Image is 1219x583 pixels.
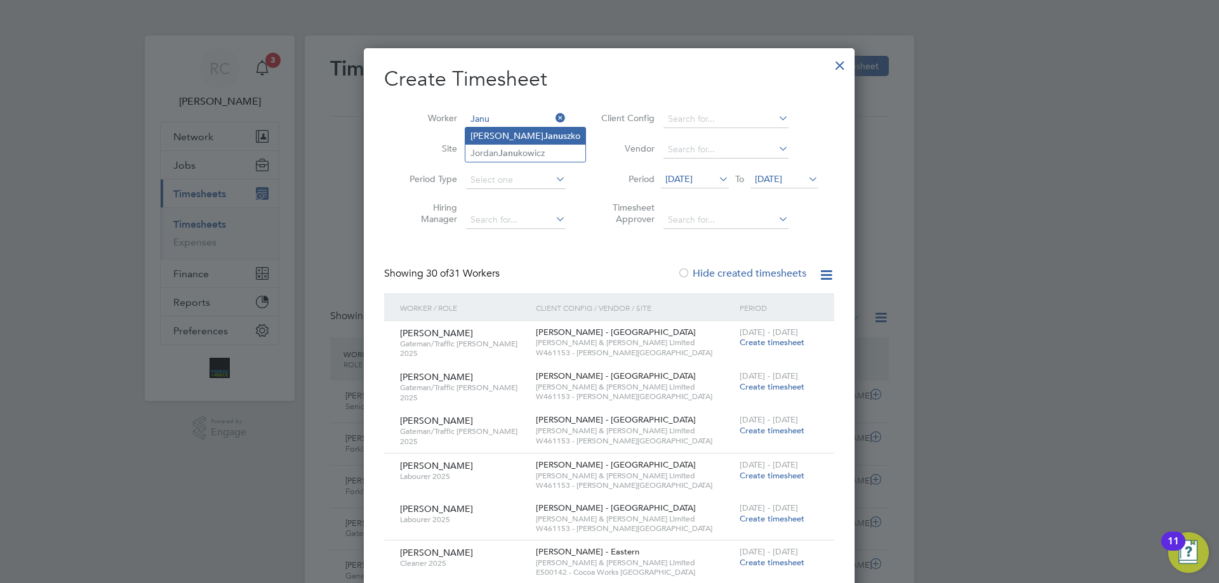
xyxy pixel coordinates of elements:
[466,171,566,189] input: Select one
[663,110,789,128] input: Search for...
[536,459,696,470] span: [PERSON_NAME] - [GEOGRAPHIC_DATA]
[740,546,798,557] span: [DATE] - [DATE]
[536,514,733,524] span: [PERSON_NAME] & [PERSON_NAME] Limited
[400,471,526,481] span: Labourer 2025
[665,173,693,185] span: [DATE]
[536,391,733,402] span: W461153 - [PERSON_NAME][GEOGRAPHIC_DATA]
[466,110,566,128] input: Search for...
[536,567,733,577] span: E500142 - Cocoa Works [GEOGRAPHIC_DATA]
[740,459,798,470] span: [DATE] - [DATE]
[663,141,789,159] input: Search for...
[597,112,655,124] label: Client Config
[736,293,822,322] div: Period
[400,426,526,446] span: Gateman/Traffic [PERSON_NAME] 2025
[1168,532,1209,573] button: Open Resource Center, 11 new notifications
[400,503,473,514] span: [PERSON_NAME]
[400,173,457,185] label: Period Type
[536,546,639,557] span: [PERSON_NAME] - Eastern
[465,128,585,145] li: [PERSON_NAME] szko
[465,145,585,162] li: Jordan kowicz
[400,415,473,426] span: [PERSON_NAME]
[1168,541,1179,558] div: 11
[740,470,804,481] span: Create timesheet
[466,211,566,229] input: Search for...
[536,337,733,348] span: [PERSON_NAME] & [PERSON_NAME] Limited
[400,371,473,383] span: [PERSON_NAME]
[536,414,696,425] span: [PERSON_NAME] - [GEOGRAPHIC_DATA]
[498,148,518,159] b: Janu
[400,143,457,154] label: Site
[384,66,834,93] h2: Create Timesheet
[536,327,696,337] span: [PERSON_NAME] - [GEOGRAPHIC_DATA]
[400,202,457,225] label: Hiring Manager
[740,337,804,348] span: Create timesheet
[426,267,500,280] span: 31 Workers
[755,173,782,185] span: [DATE]
[400,339,526,358] span: Gateman/Traffic [PERSON_NAME] 2025
[533,293,736,322] div: Client Config / Vendor / Site
[400,383,526,402] span: Gateman/Traffic [PERSON_NAME] 2025
[740,370,798,381] span: [DATE] - [DATE]
[740,502,798,513] span: [DATE] - [DATE]
[740,557,804,568] span: Create timesheet
[536,370,696,381] span: [PERSON_NAME] - [GEOGRAPHIC_DATA]
[536,426,733,436] span: [PERSON_NAME] & [PERSON_NAME] Limited
[740,381,804,392] span: Create timesheet
[536,558,733,568] span: [PERSON_NAME] & [PERSON_NAME] Limited
[400,558,526,568] span: Cleaner 2025
[536,382,733,392] span: [PERSON_NAME] & [PERSON_NAME] Limited
[384,267,502,280] div: Showing
[543,131,563,141] b: Janu
[597,202,655,225] label: Timesheet Approver
[536,523,733,534] span: W461153 - [PERSON_NAME][GEOGRAPHIC_DATA]
[536,502,696,513] span: [PERSON_NAME] - [GEOGRAPHIC_DATA]
[400,547,473,558] span: [PERSON_NAME]
[663,211,789,229] input: Search for...
[400,460,473,471] span: [PERSON_NAME]
[426,267,449,280] span: 30 of
[536,480,733,490] span: W461153 - [PERSON_NAME][GEOGRAPHIC_DATA]
[740,414,798,425] span: [DATE] - [DATE]
[597,173,655,185] label: Period
[536,471,733,481] span: [PERSON_NAME] & [PERSON_NAME] Limited
[397,293,533,322] div: Worker / Role
[740,327,798,337] span: [DATE] - [DATE]
[740,425,804,436] span: Create timesheet
[740,513,804,524] span: Create timesheet
[677,267,806,280] label: Hide created timesheets
[597,143,655,154] label: Vendor
[536,436,733,446] span: W461153 - [PERSON_NAME][GEOGRAPHIC_DATA]
[400,514,526,525] span: Labourer 2025
[400,327,473,339] span: [PERSON_NAME]
[536,348,733,358] span: W461153 - [PERSON_NAME][GEOGRAPHIC_DATA]
[400,112,457,124] label: Worker
[731,171,748,187] span: To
